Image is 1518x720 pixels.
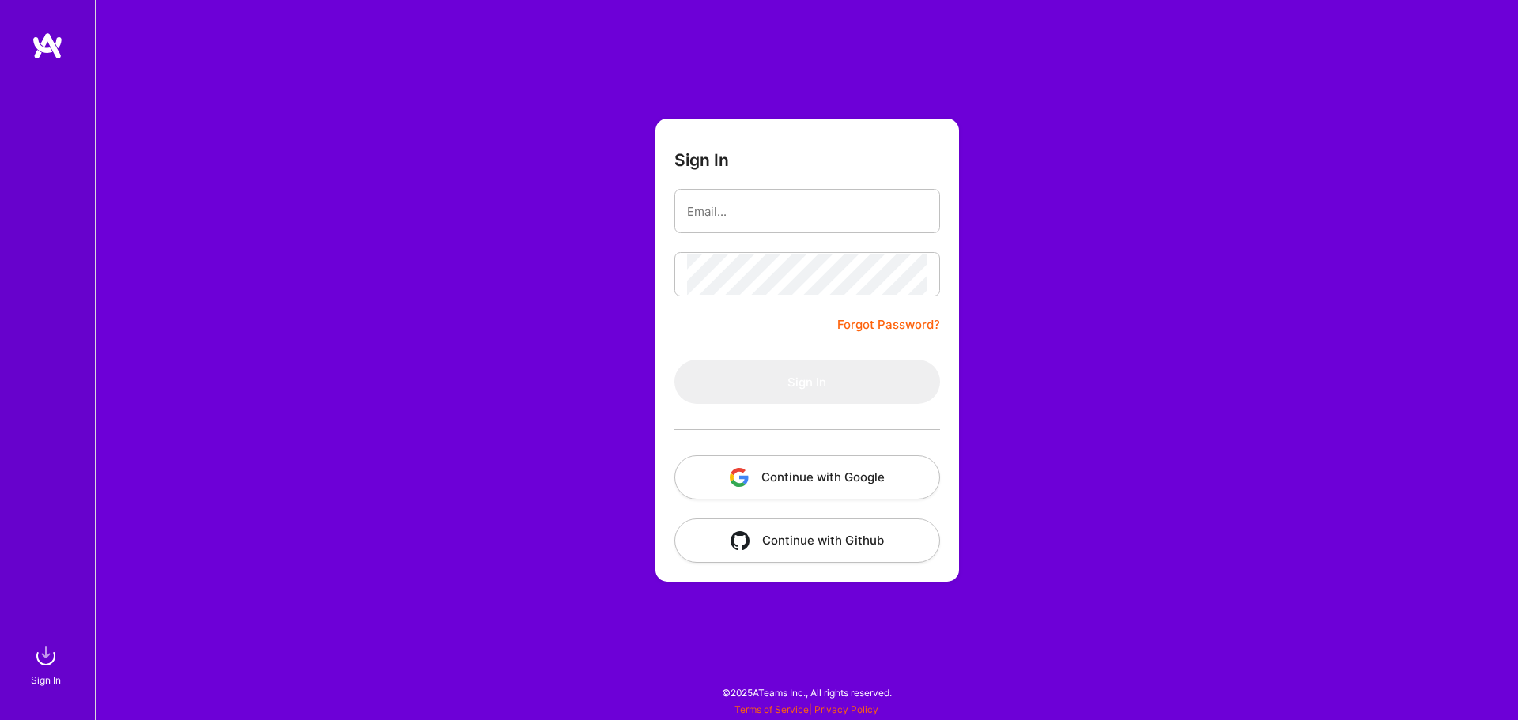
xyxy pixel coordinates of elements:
[30,640,62,672] img: sign in
[674,455,940,499] button: Continue with Google
[33,640,62,688] a: sign inSign In
[674,518,940,563] button: Continue with Github
[31,672,61,688] div: Sign In
[837,315,940,334] a: Forgot Password?
[814,703,878,715] a: Privacy Policy
[95,673,1518,712] div: © 2025 ATeams Inc., All rights reserved.
[734,703,809,715] a: Terms of Service
[32,32,63,60] img: logo
[730,468,749,487] img: icon
[674,150,729,170] h3: Sign In
[734,703,878,715] span: |
[731,531,750,550] img: icon
[687,191,927,232] input: Email...
[674,360,940,404] button: Sign In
